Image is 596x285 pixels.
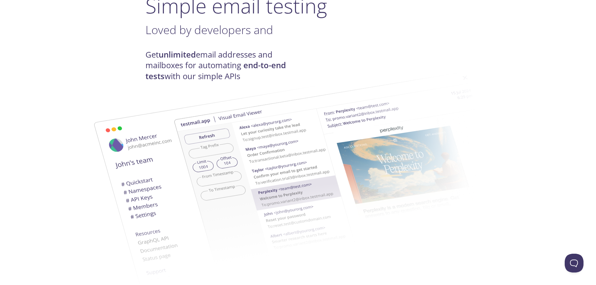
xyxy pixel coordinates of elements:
[145,49,298,82] h4: Get email addresses and mailboxes for automating with our simple APIs
[159,49,196,60] strong: unlimited
[565,254,583,272] iframe: Help Scout Beacon - Open
[145,22,273,38] span: Loved by developers and
[174,62,512,274] img: testmail-email-viewer
[145,60,286,81] strong: end-to-end tests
